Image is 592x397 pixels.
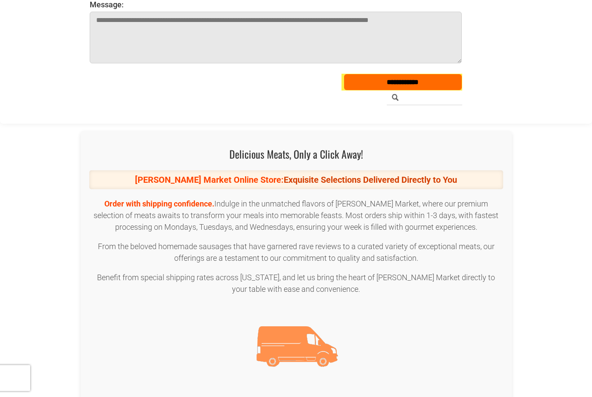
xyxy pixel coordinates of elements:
[89,170,503,189] div: [PERSON_NAME] Market Online Store:
[89,241,503,264] p: From the beloved homemade sausages that have garnered rave reviews to a curated variety of except...
[89,146,503,162] h1: Delicious Meats, Only a Click Away!
[284,175,457,185] strong: Exquisite Selections Delivered Directly to You
[89,272,503,295] p: Benefit from special shipping rates across [US_STATE], and let us bring the heart of [PERSON_NAME...
[104,199,214,208] span: Order with shipping confidence.
[89,198,503,233] p: Indulge in the unmatched flavors of [PERSON_NAME] Market, where our premium selection of meats aw...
